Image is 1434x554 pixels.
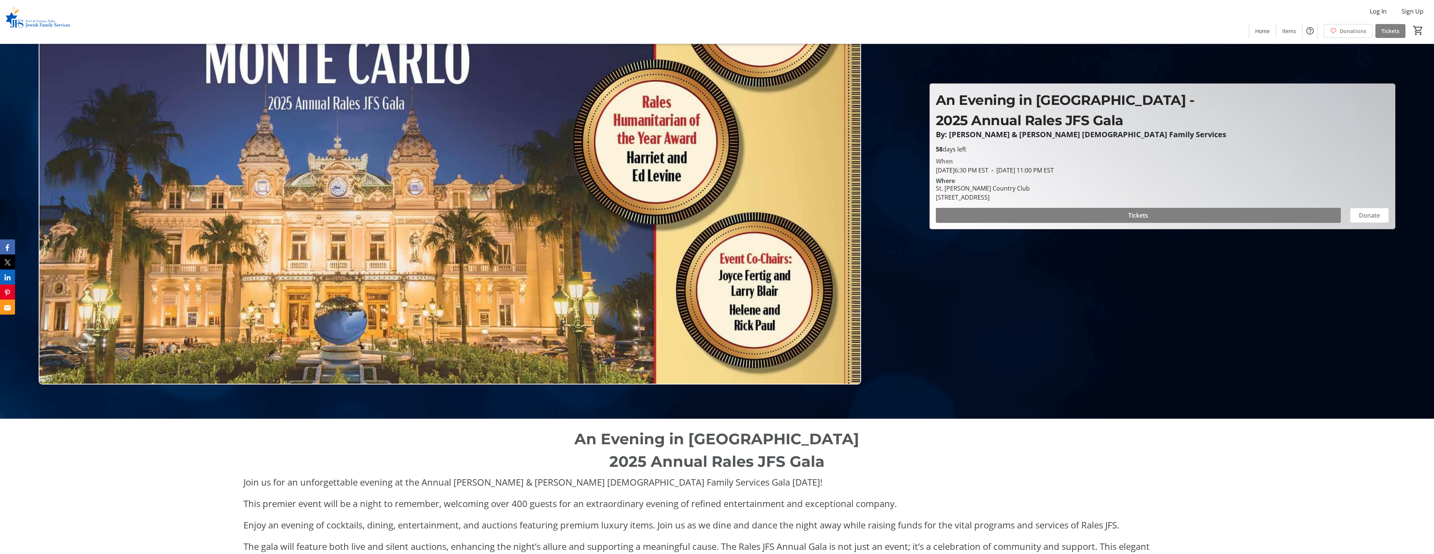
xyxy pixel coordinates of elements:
p: By: [PERSON_NAME] & [PERSON_NAME] [DEMOGRAPHIC_DATA] Family Services [936,130,1389,139]
span: Donations [1340,27,1366,35]
span: Donate [1359,211,1380,220]
button: Donate [1350,208,1389,223]
span: Enjoy an evening of cocktails, dining, entertainment, and auctions featuring premium luxury items... [243,519,1119,531]
div: St. [PERSON_NAME] Country Club [936,184,1030,193]
p: An Evening in [GEOGRAPHIC_DATA] [243,428,1191,450]
a: Items [1276,24,1302,38]
span: Tickets [1381,27,1399,35]
span: Log In [1370,7,1387,16]
p: 2025 Annual Rales JFS Gala [243,450,1191,473]
div: When [936,157,953,166]
span: Tickets [1128,211,1148,220]
button: Help [1303,23,1318,38]
div: Where [936,178,955,184]
span: Join us for an unforgettable evening at the Annual [PERSON_NAME] & [PERSON_NAME] [DEMOGRAPHIC_DAT... [243,476,822,488]
span: 58 [936,145,943,153]
span: Home [1255,27,1270,35]
div: [STREET_ADDRESS] [936,193,1030,202]
span: - [988,166,996,174]
button: Log In [1364,5,1393,17]
span: 2025 Annual Rales JFS Gala [936,112,1123,129]
button: Tickets [936,208,1341,223]
span: [DATE] 6:30 PM EST [936,166,988,174]
button: Sign Up [1396,5,1429,17]
span: An Evening in [GEOGRAPHIC_DATA] - [936,92,1195,108]
span: Sign Up [1402,7,1423,16]
span: This premier event will be a night to remember, welcoming over 400 guests for an extraordinary ev... [243,497,897,510]
img: Ruth & Norman Rales Jewish Family Services's Logo [5,3,71,41]
button: Cart [1411,24,1425,37]
span: Items [1282,27,1296,35]
span: [DATE] 11:00 PM EST [988,166,1054,174]
a: Tickets [1375,24,1405,38]
p: days left [936,145,1389,154]
a: Donations [1324,24,1372,38]
a: Home [1249,24,1276,38]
